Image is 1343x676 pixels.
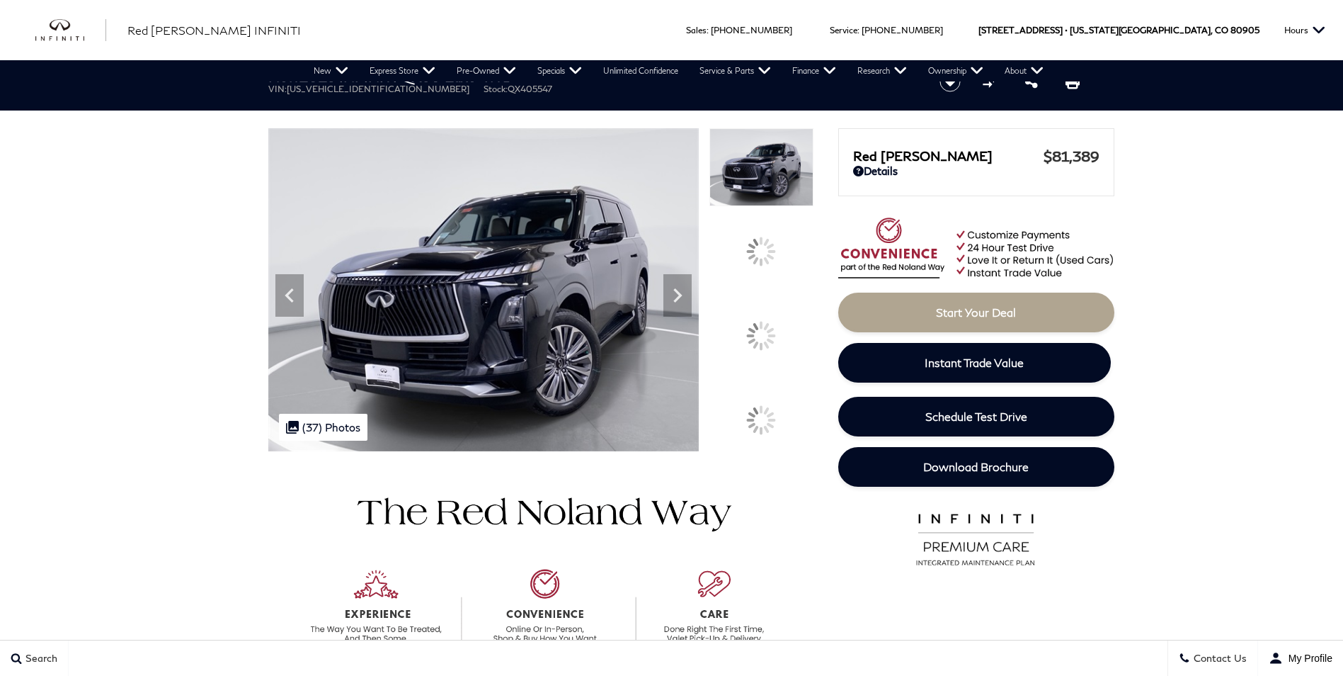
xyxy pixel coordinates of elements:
img: INFINITI [35,19,106,42]
button: Compare vehicle [981,71,1002,92]
a: Unlimited Confidence [593,60,689,81]
span: Service [830,25,857,35]
a: Download Brochure [838,447,1114,487]
a: About [994,60,1054,81]
span: $81,389 [1044,147,1099,164]
img: New 2025 BLACK OBSIDIAN INFINITI Luxe 4WD image 1 [268,128,699,451]
span: Download Brochure [923,460,1029,473]
a: Ownership [918,60,994,81]
a: Red [PERSON_NAME] $81,389 [853,147,1099,164]
span: [US_VEHICLE_IDENTIFICATION_NUMBER] [287,84,469,94]
a: Schedule Test Drive [838,397,1114,436]
button: user-profile-menu [1258,641,1343,676]
a: Express Store [359,60,446,81]
nav: Main Navigation [303,60,1054,81]
a: Pre-Owned [446,60,527,81]
img: infinitipremiumcare.png [907,510,1045,567]
span: Stock: [484,84,508,94]
span: Instant Trade Value [925,356,1024,369]
a: Red [PERSON_NAME] INFINITI [127,22,301,39]
a: [PHONE_NUMBER] [862,25,943,35]
a: New [303,60,359,81]
a: [STREET_ADDRESS] • [US_STATE][GEOGRAPHIC_DATA], CO 80905 [978,25,1259,35]
span: Contact Us [1190,653,1247,665]
span: : [707,25,709,35]
span: Search [22,653,57,665]
a: Research [847,60,918,81]
a: Start Your Deal [838,293,1114,332]
div: (37) Photos [279,414,367,441]
span: Red [PERSON_NAME] INFINITI [127,23,301,37]
a: Finance [782,60,847,81]
span: QX405547 [508,84,552,94]
span: My Profile [1283,653,1332,664]
a: Details [853,164,1099,177]
span: Start Your Deal [936,305,1016,319]
a: Specials [527,60,593,81]
span: : [857,25,859,35]
span: Sales [686,25,707,35]
a: Service & Parts [689,60,782,81]
a: [PHONE_NUMBER] [711,25,792,35]
span: VIN: [268,84,287,94]
a: Instant Trade Value [838,343,1111,383]
img: New 2025 BLACK OBSIDIAN INFINITI Luxe 4WD image 1 [709,128,813,206]
span: Schedule Test Drive [925,410,1027,423]
span: Red [PERSON_NAME] [853,148,1044,164]
a: infiniti [35,19,106,42]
